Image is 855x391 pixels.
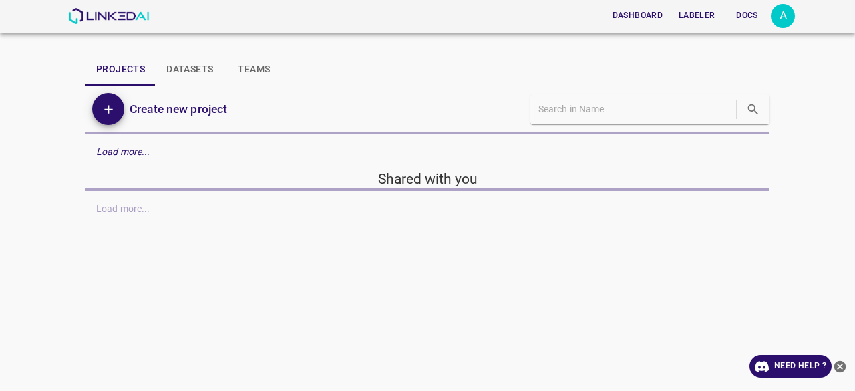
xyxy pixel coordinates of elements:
[673,5,720,27] button: Labeler
[607,5,668,27] button: Dashboard
[671,2,723,29] a: Labeler
[85,53,156,86] button: Projects
[771,4,795,28] div: A
[605,2,671,29] a: Dashboard
[771,4,795,28] button: Open settings
[832,355,848,378] button: close-help
[224,53,284,86] button: Teams
[739,96,767,123] button: search
[130,100,227,118] h6: Create new project
[124,100,227,118] a: Create new project
[85,170,769,188] h5: Shared with you
[92,93,124,125] button: Add
[749,355,832,378] a: Need Help ?
[85,140,769,164] div: Load more...
[538,100,733,119] input: Search in Name
[68,8,149,24] img: LinkedAI
[156,53,224,86] button: Datasets
[96,146,150,157] em: Load more...
[723,2,771,29] a: Docs
[725,5,768,27] button: Docs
